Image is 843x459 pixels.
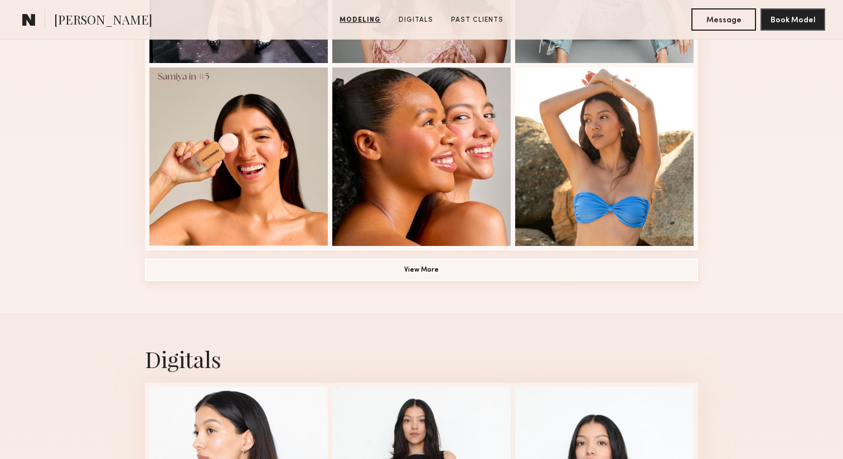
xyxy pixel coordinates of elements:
[394,15,438,25] a: Digitals
[145,344,698,374] div: Digitals
[54,11,152,31] span: [PERSON_NAME]
[760,15,825,24] a: Book Model
[335,15,385,25] a: Modeling
[145,259,698,281] button: View More
[447,15,508,25] a: Past Clients
[760,8,825,31] button: Book Model
[691,8,756,31] button: Message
